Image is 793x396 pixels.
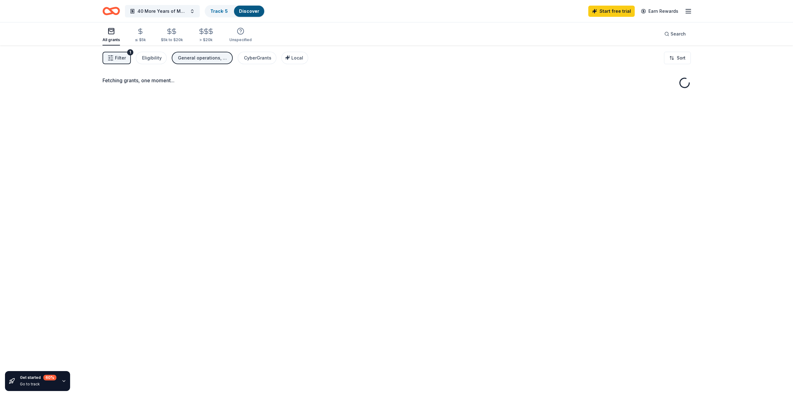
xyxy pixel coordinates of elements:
[20,375,56,380] div: Get started
[210,8,228,14] a: Track· 5
[588,6,635,17] a: Start free trial
[244,54,271,62] div: CyberGrants
[127,49,133,55] div: 1
[664,52,691,64] button: Sort
[103,52,131,64] button: Filter1
[43,375,56,380] div: 60 %
[161,25,183,45] button: $5k to $20k
[281,52,308,64] button: Local
[103,77,691,84] div: Fetching grants, one moment...
[125,5,200,17] button: 40 More Years of Mercy
[229,25,252,45] button: Unspecified
[677,54,686,62] span: Sort
[103,4,120,18] a: Home
[238,52,276,64] button: CyberGrants
[142,54,162,62] div: Eligibility
[115,54,126,62] span: Filter
[659,28,691,40] button: Search
[671,30,686,38] span: Search
[205,5,265,17] button: Track· 5Discover
[20,382,56,387] div: Go to track
[239,8,259,14] a: Discover
[161,37,183,42] div: $5k to $20k
[178,54,228,62] div: General operations, Projects & programming, Training and capacity building, Capital, Other
[229,37,252,42] div: Unspecified
[135,25,146,45] button: ≤ $5k
[291,55,303,60] span: Local
[198,37,214,42] div: > $20k
[137,7,187,15] span: 40 More Years of Mercy
[103,37,120,42] div: All grants
[172,52,233,64] button: General operations, Projects & programming, Training and capacity building, Capital, Other
[198,25,214,45] button: > $20k
[103,25,120,45] button: All grants
[135,37,146,42] div: ≤ $5k
[136,52,167,64] button: Eligibility
[637,6,682,17] a: Earn Rewards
